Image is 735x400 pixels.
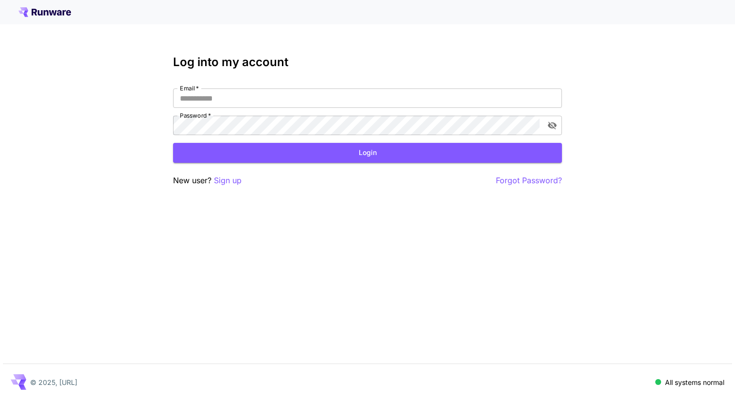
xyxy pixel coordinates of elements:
[214,174,242,187] button: Sign up
[180,84,199,92] label: Email
[180,111,211,120] label: Password
[543,117,561,134] button: toggle password visibility
[173,55,562,69] h3: Log into my account
[665,377,724,387] p: All systems normal
[173,143,562,163] button: Login
[30,377,77,387] p: © 2025, [URL]
[173,174,242,187] p: New user?
[496,174,562,187] button: Forgot Password?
